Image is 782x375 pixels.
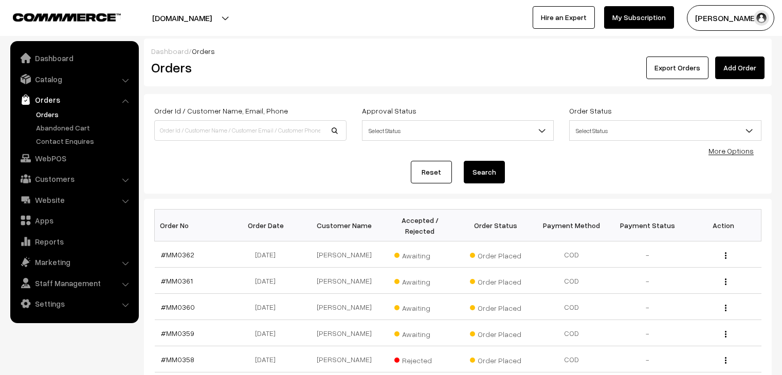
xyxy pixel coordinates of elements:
a: Add Order [715,57,765,79]
a: Orders [33,109,135,120]
td: [PERSON_NAME] [306,241,383,268]
a: Website [13,191,135,209]
span: Select Status [362,120,554,141]
img: COMMMERCE [13,13,121,21]
a: Dashboard [151,47,189,55]
button: Search [464,161,505,183]
label: Order Id / Customer Name, Email, Phone [154,105,288,116]
a: More Options [708,146,754,155]
span: Awaiting [394,300,446,313]
a: Contact Enquires [33,136,135,146]
a: COMMMERCE [13,10,103,23]
img: Menu [725,252,726,259]
th: Order No [155,210,231,241]
a: Staff Management [13,274,135,292]
a: #MM0361 [161,276,193,285]
span: Select Status [569,120,761,141]
th: Customer Name [306,210,383,241]
h2: Orders [151,60,345,76]
td: [PERSON_NAME] [306,346,383,372]
span: Order Placed [470,274,521,287]
img: Menu [725,305,726,311]
a: My Subscription [604,6,674,29]
span: Select Status [362,122,554,140]
a: Customers [13,170,135,188]
td: [DATE] [230,346,306,372]
td: [PERSON_NAME] [306,268,383,294]
a: Dashboard [13,49,135,67]
th: Order Status [458,210,534,241]
div: / [151,46,765,57]
span: Order Placed [470,326,521,340]
td: - [610,320,686,346]
label: Order Status [569,105,612,116]
span: Awaiting [394,248,446,261]
span: Awaiting [394,274,446,287]
th: Payment Status [610,210,686,241]
th: Payment Method [534,210,610,241]
td: [DATE] [230,268,306,294]
span: Order Placed [470,300,521,313]
td: - [610,346,686,372]
button: [PERSON_NAME]… [687,5,774,31]
td: [DATE] [230,294,306,320]
a: #MM0359 [161,329,194,338]
a: Reports [13,232,135,251]
button: Export Orders [646,57,708,79]
img: Menu [725,331,726,338]
td: [DATE] [230,241,306,268]
a: #MM0358 [161,355,194,364]
span: Order Placed [470,352,521,366]
td: COD [534,346,610,372]
img: Menu [725,278,726,285]
span: Select Status [570,122,761,140]
td: - [610,294,686,320]
span: Orders [192,47,215,55]
label: Approval Status [362,105,416,116]
a: Reset [411,161,452,183]
td: COD [534,241,610,268]
a: Apps [13,211,135,230]
td: - [610,241,686,268]
a: Settings [13,294,135,313]
a: #MM0362 [161,250,194,259]
th: Order Date [230,210,306,241]
img: user [754,10,769,26]
td: - [610,268,686,294]
td: COD [534,320,610,346]
a: #MM0360 [161,303,195,311]
a: WebPOS [13,149,135,167]
a: Catalog [13,70,135,88]
a: Marketing [13,253,135,271]
td: COD [534,268,610,294]
td: [PERSON_NAME] [306,294,383,320]
input: Order Id / Customer Name / Customer Email / Customer Phone [154,120,347,141]
td: [PERSON_NAME] [306,320,383,346]
th: Action [685,210,761,241]
td: [DATE] [230,320,306,346]
img: Menu [725,357,726,364]
button: [DOMAIN_NAME] [116,5,248,31]
a: Abandoned Cart [33,122,135,133]
td: COD [534,294,610,320]
span: Order Placed [470,248,521,261]
a: Orders [13,90,135,109]
span: Rejected [394,352,446,366]
a: Hire an Expert [533,6,595,29]
span: Awaiting [394,326,446,340]
th: Accepted / Rejected [382,210,458,241]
